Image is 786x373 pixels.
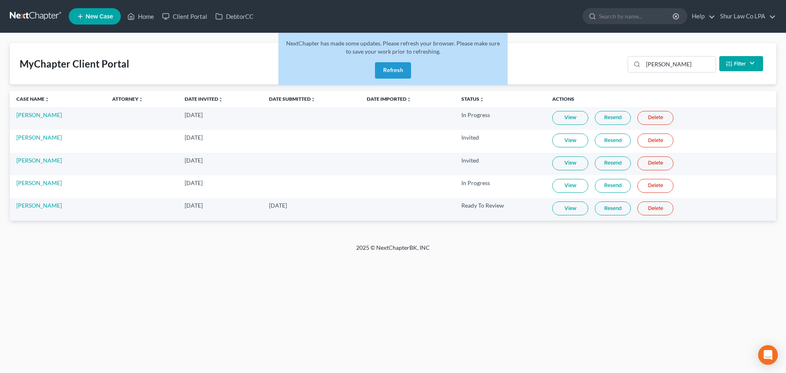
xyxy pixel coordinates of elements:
[595,133,631,147] a: Resend
[138,97,143,102] i: unfold_more
[758,345,778,365] div: Open Intercom Messenger
[16,111,62,118] a: [PERSON_NAME]
[286,40,500,55] span: NextChapter has made some updates. Please refresh your browser. Please make sure to save your wor...
[367,96,411,102] a: Date Importedunfold_more
[185,202,203,209] span: [DATE]
[455,175,546,198] td: In Progress
[86,14,113,20] span: New Case
[112,96,143,102] a: Attorneyunfold_more
[455,130,546,152] td: Invited
[455,153,546,175] td: Invited
[595,156,631,170] a: Resend
[158,9,211,24] a: Client Portal
[45,97,50,102] i: unfold_more
[185,96,223,102] a: Date Invitedunfold_more
[185,111,203,118] span: [DATE]
[552,156,588,170] a: View
[546,91,776,107] th: Actions
[599,9,674,24] input: Search by name...
[185,134,203,141] span: [DATE]
[16,134,62,141] a: [PERSON_NAME]
[16,96,50,102] a: Case Nameunfold_more
[688,9,715,24] a: Help
[461,96,484,102] a: Statusunfold_more
[552,201,588,215] a: View
[218,97,223,102] i: unfold_more
[552,179,588,193] a: View
[185,157,203,164] span: [DATE]
[211,9,257,24] a: DebtorCC
[595,111,631,125] a: Resend
[16,179,62,186] a: [PERSON_NAME]
[20,57,129,70] div: MyChapter Client Portal
[311,97,316,102] i: unfold_more
[375,62,411,79] button: Refresh
[455,107,546,130] td: In Progress
[552,111,588,125] a: View
[595,201,631,215] a: Resend
[637,111,673,125] a: Delete
[479,97,484,102] i: unfold_more
[637,156,673,170] a: Delete
[455,198,546,221] td: Ready To Review
[637,179,673,193] a: Delete
[160,244,626,258] div: 2025 © NextChapterBK, INC
[185,179,203,186] span: [DATE]
[595,179,631,193] a: Resend
[16,202,62,209] a: [PERSON_NAME]
[269,202,287,209] span: [DATE]
[637,201,673,215] a: Delete
[719,56,763,71] button: Filter
[123,9,158,24] a: Home
[269,96,316,102] a: Date Submittedunfold_more
[637,133,673,147] a: Delete
[16,157,62,164] a: [PERSON_NAME]
[552,133,588,147] a: View
[716,9,776,24] a: Shur Law Co LPA
[643,57,716,72] input: Search...
[407,97,411,102] i: unfold_more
